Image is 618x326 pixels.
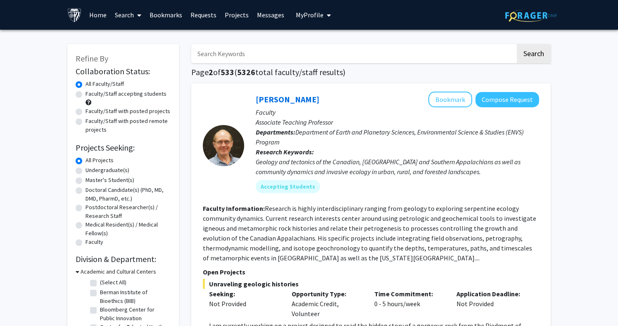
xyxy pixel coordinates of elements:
[203,204,265,213] b: Faculty Information:
[221,0,253,29] a: Projects
[256,107,539,117] p: Faculty
[145,0,186,29] a: Bookmarks
[86,203,171,220] label: Postdoctoral Researcher(s) / Research Staff
[6,289,35,320] iframe: Chat
[374,289,444,299] p: Time Commitment:
[285,289,368,319] div: Academic Credit, Volunteer
[203,267,539,277] p: Open Projects
[209,289,279,299] p: Seeking:
[111,0,145,29] a: Search
[256,117,539,127] p: Associate Teaching Professor
[76,254,171,264] h2: Division & Department:
[86,220,171,238] label: Medical Resident(s) / Medical Fellow(s)
[256,128,524,146] span: Department of Earth and Planetary Sciences, Environmental Science & Studies (ENVS) Program
[450,289,533,319] div: Not Provided
[86,156,114,165] label: All Projects
[86,90,166,98] label: Faculty/Staff accepting students
[237,67,255,77] span: 5326
[256,128,295,136] b: Departments:
[85,0,111,29] a: Home
[186,0,221,29] a: Requests
[256,94,319,104] a: [PERSON_NAME]
[428,92,472,107] button: Add Jerry Burgess to Bookmarks
[505,9,557,22] img: ForagerOne Logo
[191,44,516,63] input: Search Keywords
[253,0,288,29] a: Messages
[256,180,320,193] mat-chip: Accepting Students
[221,67,234,77] span: 533
[256,148,314,156] b: Research Keywords:
[100,305,169,323] label: Bloomberg Center for Public Innovation
[209,67,213,77] span: 2
[81,267,156,276] h3: Academic and Cultural Centers
[256,157,539,177] div: Geology and tectonics of the Canadian, [GEOGRAPHIC_DATA] and Southern Appalachians as well as com...
[86,176,134,184] label: Master's Student(s)
[456,289,527,299] p: Application Deadline:
[475,92,539,107] button: Compose Request to Jerry Burgess
[86,186,171,203] label: Doctoral Candidate(s) (PhD, MD, DMD, PharmD, etc.)
[100,278,126,287] label: (Select All)
[86,166,129,175] label: Undergraduate(s)
[67,8,82,22] img: Johns Hopkins University Logo
[86,117,171,134] label: Faculty/Staff with posted remote projects
[76,53,108,64] span: Refine By
[296,11,323,19] span: My Profile
[86,238,103,246] label: Faculty
[203,279,539,289] span: Unraveling geologic histories
[76,66,171,76] h2: Collaboration Status:
[86,107,170,116] label: Faculty/Staff with posted projects
[100,288,169,305] label: Berman Institute of Bioethics (BIB)
[86,80,124,88] label: All Faculty/Staff
[203,204,536,262] fg-read-more: Research is highly interdisciplinary ranging from geology to exploring serpentine ecology communi...
[76,143,171,153] h2: Projects Seeking:
[517,44,551,63] button: Search
[209,299,279,309] div: Not Provided
[292,289,362,299] p: Opportunity Type:
[368,289,451,319] div: 0 - 5 hours/week
[191,67,551,77] h1: Page of ( total faculty/staff results)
